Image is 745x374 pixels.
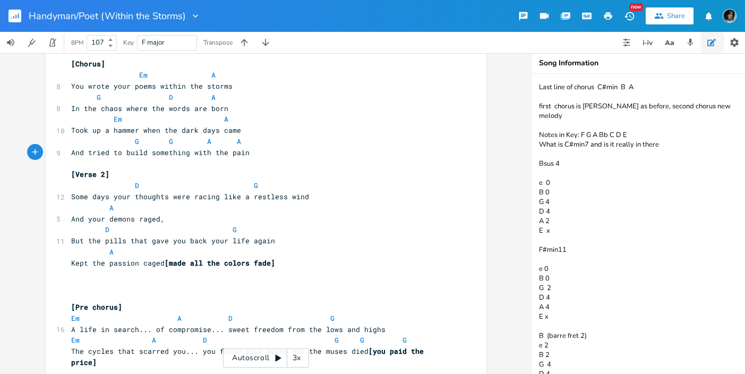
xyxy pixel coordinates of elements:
[287,348,306,368] div: 3x
[533,74,745,374] textarea: maybe different melody on "you steeled yourself.... Last line of chorus C#min B A first chorus is...
[71,346,428,367] span: The cycles that scarred you... you found your peace but the muses died
[142,38,165,47] span: F major
[539,59,739,67] div: Song Information
[71,104,228,113] span: In the chaos where the words are born
[619,6,640,25] button: New
[223,348,309,368] div: Autoscroll
[330,313,335,323] span: G
[177,313,182,323] span: A
[123,39,134,46] div: Key
[224,114,228,124] span: A
[667,11,685,21] div: Share
[71,148,250,157] span: And tried to build something with the pain
[360,335,364,345] span: G
[139,70,148,80] span: Em
[135,181,139,190] span: D
[169,92,173,102] span: D
[165,258,275,268] span: [made all the colors fade]
[71,302,122,312] span: [Pre chorus]
[105,225,109,234] span: D
[135,137,139,146] span: G
[71,81,233,91] span: You wrote your poems within the storms
[233,225,237,234] span: G
[403,335,407,345] span: G
[237,137,241,146] span: A
[71,125,241,135] span: Took up a hammer when the dark days came
[29,11,186,21] span: Handyman/Poet (Within the Storms)
[152,335,156,345] span: A
[203,39,233,46] div: Transpose
[71,325,386,334] span: A life in search... of compromise... sweet freedom from the lows and highs
[254,181,258,190] span: G
[211,70,216,80] span: A
[203,335,207,345] span: D
[109,203,114,212] span: A
[71,258,275,268] span: Kept the passion caged
[169,137,173,146] span: G
[71,59,105,69] span: [Chorus]
[335,335,339,345] span: G
[71,236,275,245] span: But the pills that gave you back your life again
[629,3,643,11] div: New
[723,9,737,23] img: Conni Leigh
[646,7,693,24] button: Share
[97,92,101,102] span: G
[71,335,80,345] span: Em
[207,137,211,146] span: A
[71,214,165,224] span: And your demons raged,
[114,114,122,124] span: Em
[109,247,114,257] span: A
[228,313,233,323] span: D
[71,313,80,323] span: Em
[71,192,309,201] span: Some days your thoughts were racing like a restless wind
[71,169,109,179] span: [Verse 2]
[211,92,216,102] span: A
[71,40,83,46] div: BPM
